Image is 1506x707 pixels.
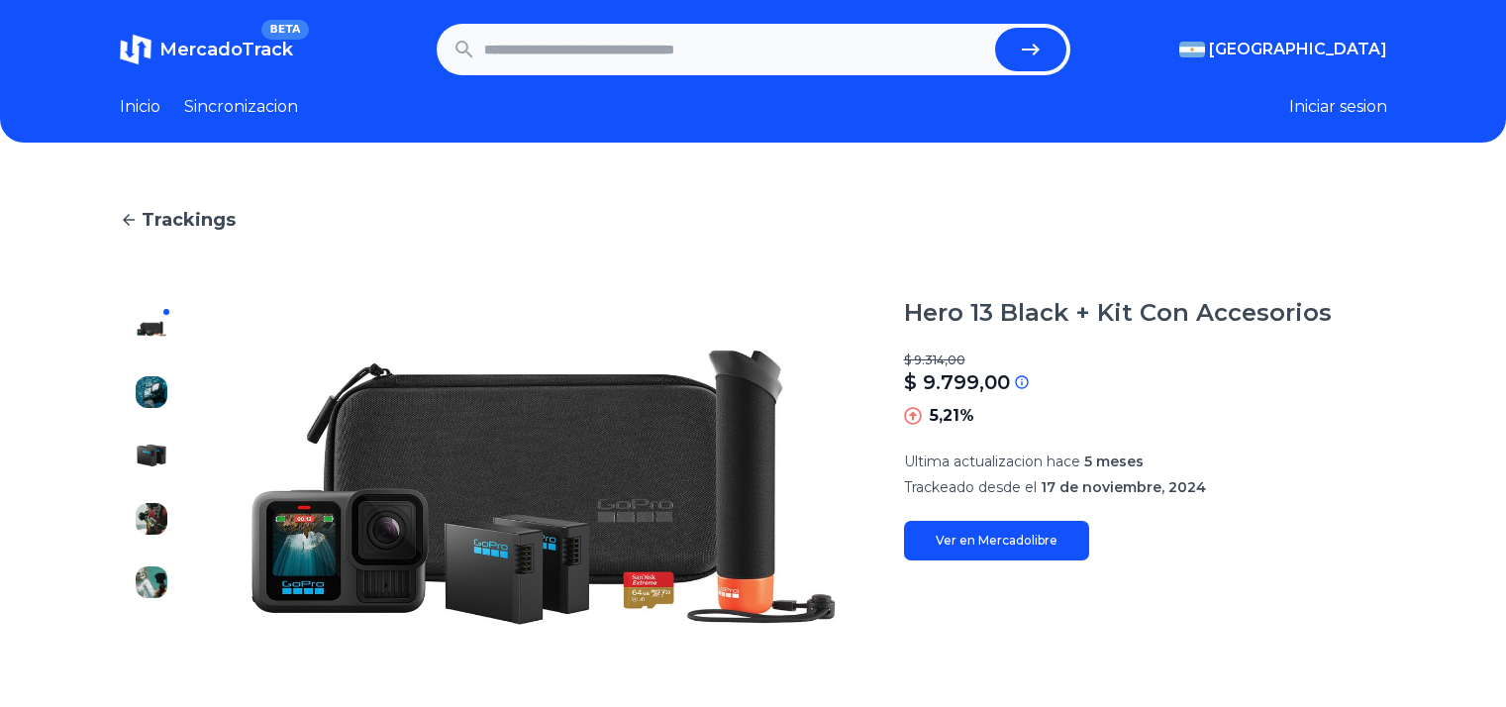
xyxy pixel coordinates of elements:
a: Sincronizacion [184,95,298,119]
span: Trackeado desde el [904,478,1037,496]
span: 17 de noviembre, 2024 [1041,478,1206,496]
img: Hero 13 Black + Kit Con Accesorios [136,313,167,345]
button: [GEOGRAPHIC_DATA] [1179,38,1387,61]
img: Hero 13 Black + Kit Con Accesorios [136,376,167,408]
span: [GEOGRAPHIC_DATA] [1209,38,1387,61]
img: Hero 13 Black + Kit Con Accesorios [136,566,167,598]
img: Hero 13 Black + Kit Con Accesorios [223,297,864,677]
p: $ 9.799,00 [904,368,1010,396]
a: Inicio [120,95,160,119]
span: MercadoTrack [159,39,293,60]
img: Argentina [1179,42,1205,57]
span: BETA [261,20,308,40]
span: Ultima actualizacion hace [904,453,1080,470]
button: Iniciar sesion [1289,95,1387,119]
a: MercadoTrackBETA [120,34,293,65]
img: Hero 13 Black + Kit Con Accesorios [136,440,167,471]
img: Hero 13 Black + Kit Con Accesorios [136,630,167,661]
img: Hero 13 Black + Kit Con Accesorios [136,503,167,535]
img: MercadoTrack [120,34,151,65]
p: 5,21% [930,404,974,428]
a: Ver en Mercadolibre [904,521,1089,560]
a: Trackings [120,206,1387,234]
span: Trackings [142,206,236,234]
p: $ 9.314,00 [904,353,1387,368]
span: 5 meses [1084,453,1144,470]
h1: Hero 13 Black + Kit Con Accesorios [904,297,1332,329]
